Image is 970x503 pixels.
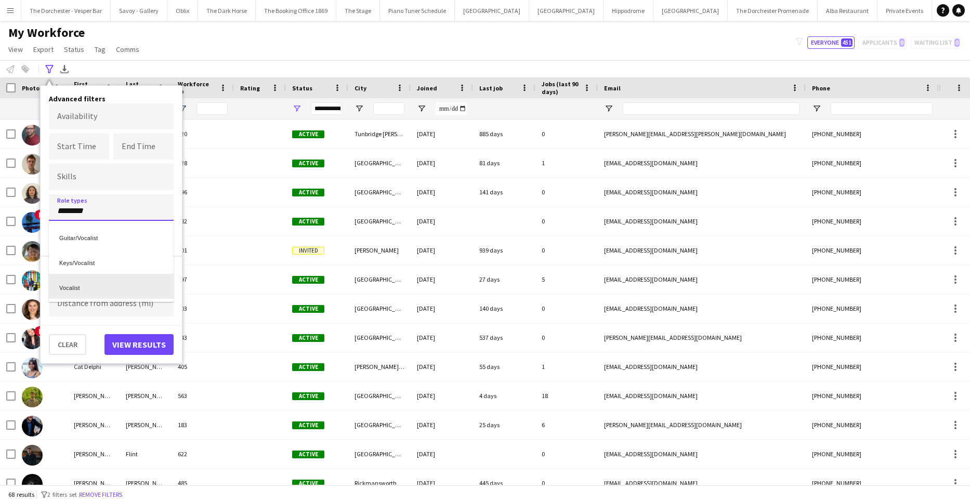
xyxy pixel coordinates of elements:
[256,1,336,21] button: The Booking Office 1869
[167,1,198,21] button: Oblix
[21,1,111,21] button: The Dorchester - Vesper Bar
[604,1,653,21] button: Hippodrome
[49,224,174,249] div: Guitar/Vocalist
[111,1,167,21] button: Savoy - Gallery
[653,1,728,21] button: [GEOGRAPHIC_DATA]
[49,334,86,355] button: Clear
[49,249,174,274] div: Keys/Vocalist
[47,491,77,498] span: 2 filters set
[529,1,604,21] button: [GEOGRAPHIC_DATA]
[818,1,877,21] button: Alba Restaurant
[877,1,932,21] button: Private Events
[49,274,174,299] div: Vocalist
[198,1,256,21] button: The Dark Horse
[77,489,124,500] button: Remove filters
[336,1,380,21] button: The Stage
[104,334,174,355] button: View results
[728,1,818,21] button: The Dorchester Promenade
[455,1,529,21] button: [GEOGRAPHIC_DATA]
[380,1,455,21] button: Piano Tuner Schedule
